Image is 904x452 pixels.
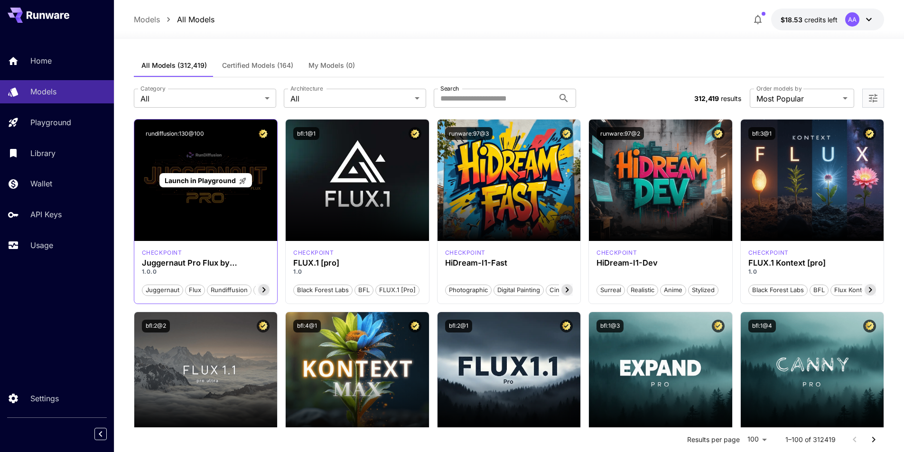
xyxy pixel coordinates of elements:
[744,433,770,446] div: 100
[756,84,801,92] label: Order models by
[560,127,573,140] button: Certified Model – Vetted for best performance and includes a commercial license.
[142,320,170,332] button: bfl:2@2
[597,286,624,295] span: Surreal
[781,16,804,24] span: $18.53
[354,284,373,296] button: BFL
[142,258,270,268] div: Juggernaut Pro Flux by RunDiffusion
[596,249,637,257] div: HiDream Dev
[134,14,214,25] nav: breadcrumb
[308,61,355,70] span: My Models (0)
[185,284,205,296] button: flux
[864,430,883,449] button: Go to next page
[748,284,808,296] button: Black Forest Labs
[440,84,459,92] label: Search
[804,16,838,24] span: credits left
[748,249,789,257] p: checkpoint
[142,268,270,276] p: 1.0.0
[30,117,71,128] p: Playground
[409,127,421,140] button: Certified Model – Vetted for best performance and includes a commercial license.
[596,249,637,257] p: checkpoint
[293,320,321,332] button: bfl:4@1
[30,240,53,251] p: Usage
[94,428,107,440] button: Collapse sidebar
[409,320,421,332] button: Certified Model – Vetted for best performance and includes a commercial license.
[660,284,686,296] button: Anime
[177,14,214,25] p: All Models
[546,286,582,295] span: Cinematic
[142,284,183,296] button: juggernaut
[141,61,207,70] span: All Models (312,419)
[694,94,719,102] span: 312,419
[134,14,160,25] a: Models
[207,284,252,296] button: rundiffusion
[749,286,807,295] span: Black Forest Labs
[165,176,236,184] span: Launch in Playground
[627,286,658,295] span: Realistic
[30,86,56,97] p: Models
[293,258,421,268] h3: FLUX.1 [pro]
[712,127,725,140] button: Certified Model – Vetted for best performance and includes a commercial license.
[257,320,270,332] button: Certified Model – Vetted for best performance and includes a commercial license.
[257,127,270,140] button: Certified Model – Vetted for best performance and includes a commercial license.
[290,93,411,104] span: All
[748,258,876,268] h3: FLUX.1 Kontext [pro]
[596,127,644,140] button: runware:97@2
[748,249,789,257] div: FLUX.1 Kontext [pro]
[293,249,334,257] p: checkpoint
[445,249,485,257] p: checkpoint
[748,268,876,276] p: 1.0
[140,93,261,104] span: All
[30,148,56,159] p: Library
[159,173,252,188] a: Launch in Playground
[756,93,839,104] span: Most Popular
[771,9,884,30] button: $18.52762AA
[560,320,573,332] button: Certified Model – Vetted for best performance and includes a commercial license.
[253,284,271,296] button: pro
[290,84,323,92] label: Architecture
[785,435,836,444] p: 1–100 of 312419
[596,258,725,268] h3: HiDream-I1-Dev
[30,209,62,220] p: API Keys
[863,320,876,332] button: Certified Model – Vetted for best performance and includes a commercial license.
[845,12,859,27] div: AA
[712,320,725,332] button: Certified Model – Vetted for best performance and includes a commercial license.
[781,15,838,25] div: $18.52762
[445,284,492,296] button: Photographic
[688,284,718,296] button: Stylized
[30,55,52,66] p: Home
[142,286,183,295] span: juggernaut
[207,286,251,295] span: rundiffusion
[186,286,205,295] span: flux
[689,286,718,295] span: Stylized
[445,320,472,332] button: bfl:2@1
[494,286,543,295] span: Digital Painting
[748,320,776,332] button: bfl:1@4
[867,92,879,104] button: Open more filters
[102,425,114,443] div: Collapse sidebar
[721,94,741,102] span: results
[661,286,686,295] span: Anime
[254,286,270,295] span: pro
[376,286,419,295] span: FLUX.1 [pro]
[140,84,166,92] label: Category
[375,284,419,296] button: FLUX.1 [pro]
[293,249,334,257] div: fluxpro
[830,284,875,296] button: Flux Kontext
[596,320,624,332] button: bfl:1@3
[30,178,52,189] p: Wallet
[446,286,491,295] span: Photographic
[687,435,740,444] p: Results per page
[748,127,775,140] button: bfl:3@1
[627,284,658,296] button: Realistic
[293,268,421,276] p: 1.0
[445,127,493,140] button: runware:97@3
[810,286,828,295] span: BFL
[445,258,573,268] h3: HiDream-I1-Fast
[863,127,876,140] button: Certified Model – Vetted for best performance and includes a commercial license.
[596,284,625,296] button: Surreal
